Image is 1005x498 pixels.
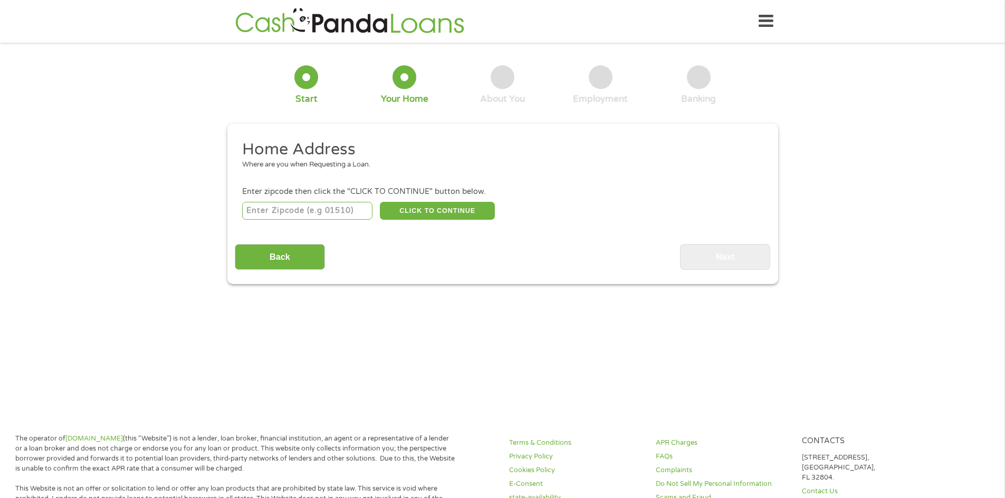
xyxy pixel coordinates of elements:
input: Enter Zipcode (e.g 01510) [242,202,372,220]
p: The operator of (this “Website”) is not a lender, loan broker, financial institution, an agent or... [15,434,455,474]
a: Privacy Policy [509,452,643,462]
a: E-Consent [509,479,643,489]
a: Complaints [656,465,790,475]
h4: Contacts [802,436,936,446]
input: Next [680,244,770,270]
img: GetLoanNow Logo [232,6,467,36]
h2: Home Address [242,139,755,160]
div: Start [295,93,318,105]
div: About You [480,93,525,105]
div: Your Home [381,93,428,105]
a: Cookies Policy [509,465,643,475]
div: Where are you when Requesting a Loan. [242,160,755,170]
a: Do Not Sell My Personal Information [656,479,790,489]
div: Employment [573,93,628,105]
p: [STREET_ADDRESS], [GEOGRAPHIC_DATA], FL 32804. [802,453,936,483]
a: FAQs [656,452,790,462]
div: Banking [681,93,716,105]
a: APR Charges [656,438,790,448]
div: Enter zipcode then click the "CLICK TO CONTINUE" button below. [242,186,762,198]
button: CLICK TO CONTINUE [380,202,495,220]
input: Back [235,244,325,270]
a: [DOMAIN_NAME] [65,434,123,443]
a: Terms & Conditions [509,438,643,448]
